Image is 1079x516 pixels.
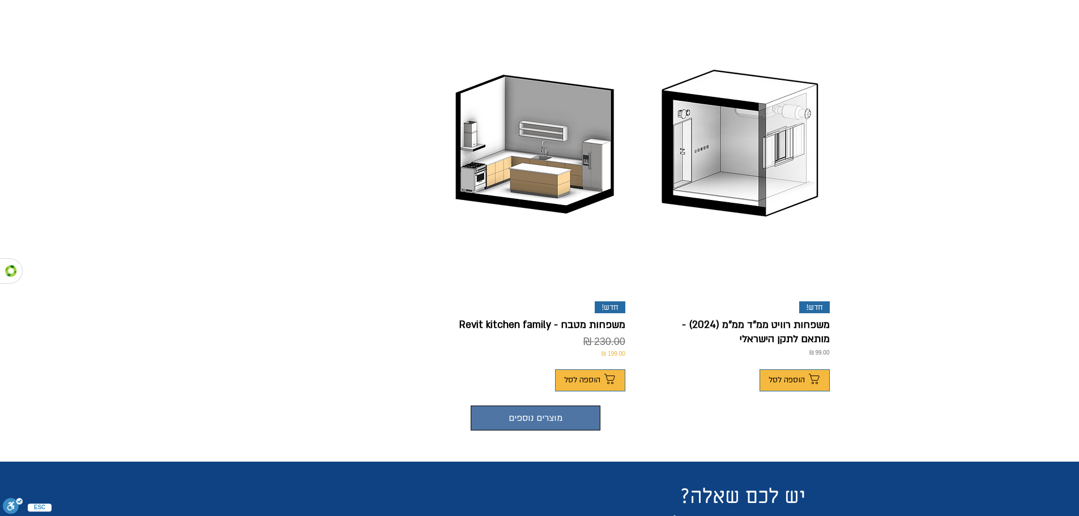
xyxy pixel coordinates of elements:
p: משפחות רוויט ממ"ד ממ"מ (2024) - מותאם לתקן הישראלי [650,318,830,346]
a: חדש! משפחות רוויט ממ"ד ממ"מ (2024) - מותאם לתקן הישראלי99.00 ₪ [650,301,830,363]
span: הוספה לסל [769,376,805,385]
button: הוספה לסל [555,369,625,391]
a: חדש! משפחות מטבח - Revit kitchen family230.00 ₪199.00 ₪ [446,301,625,363]
span: 199.00 ₪ [602,349,625,358]
span: 230.00 ₪ [583,334,625,349]
button: הוספה לסל [760,369,830,391]
div: חדש! [799,301,830,313]
span: 99.00 ₪ [809,348,830,357]
p: משפחות מטבח - Revit kitchen family [459,318,625,332]
button: מוצרים נוספים [471,406,600,430]
span: הוספה לסל [564,376,600,385]
div: חדש! [595,301,625,313]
